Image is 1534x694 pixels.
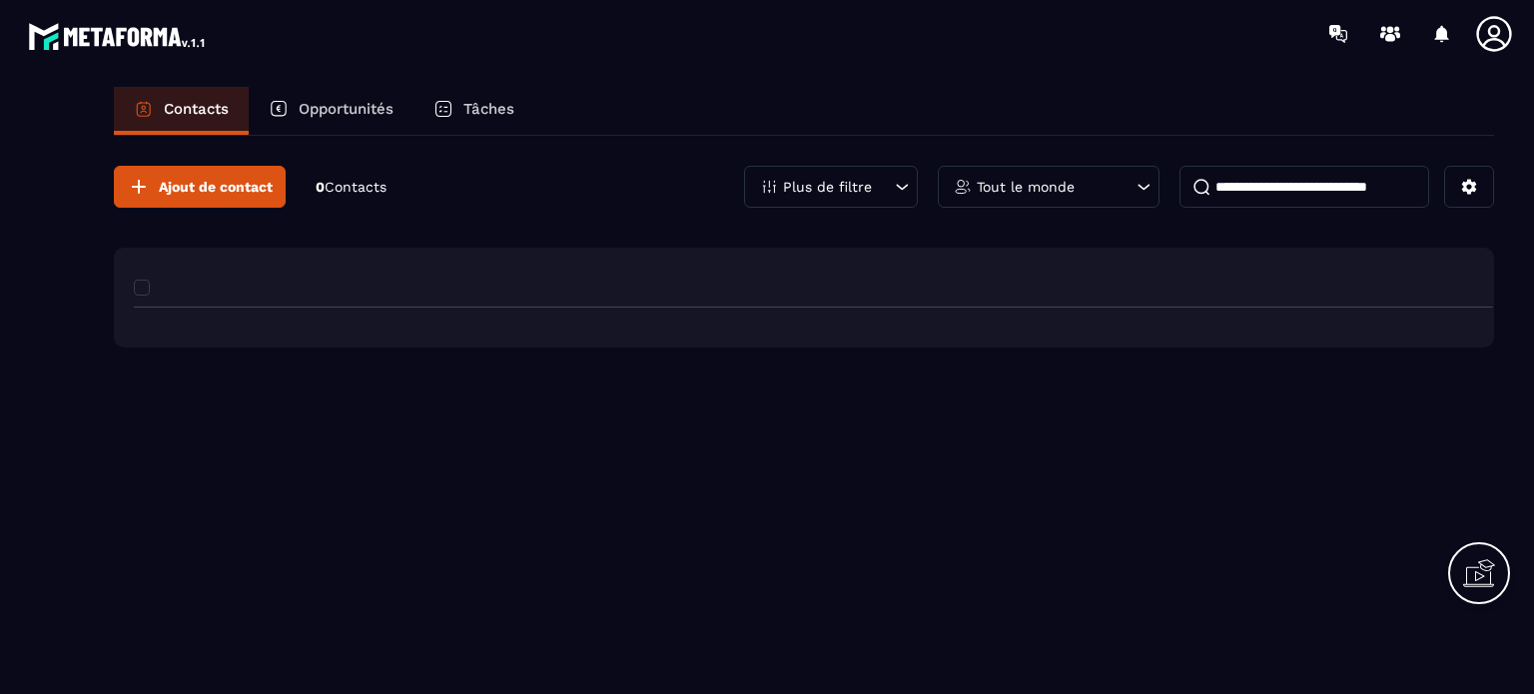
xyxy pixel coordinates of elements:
[164,100,229,118] p: Contacts
[299,100,393,118] p: Opportunités
[249,87,413,135] a: Opportunités
[325,179,386,195] span: Contacts
[413,87,534,135] a: Tâches
[114,166,286,208] button: Ajout de contact
[463,100,514,118] p: Tâches
[977,180,1075,194] p: Tout le monde
[159,177,273,197] span: Ajout de contact
[783,180,872,194] p: Plus de filtre
[316,178,386,197] p: 0
[28,18,208,54] img: logo
[114,87,249,135] a: Contacts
